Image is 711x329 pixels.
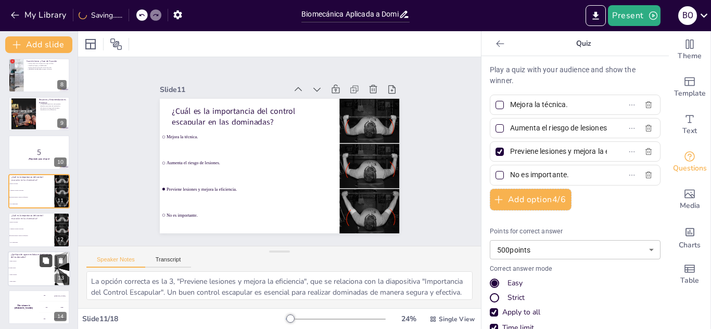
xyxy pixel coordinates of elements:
div: 8 [57,80,67,89]
div: 12 [54,235,67,244]
p: ¿Cuál es la importancia del control escapular en las dominadas? [175,95,332,133]
div: 500 points [490,240,661,259]
div: Add charts and graphs [669,218,710,256]
span: Theme [678,50,702,62]
div: 11 [54,196,67,205]
div: 9 [57,119,67,128]
p: Points for correct answer [490,227,661,236]
div: Add text boxes [669,106,710,143]
span: Template [674,88,706,99]
input: Option 4 [510,167,607,182]
div: Slide 11 [167,72,294,95]
span: Questions [673,163,707,174]
div: Change the overall theme [669,31,710,69]
div: 13 [55,273,67,283]
input: Option 3 [510,144,607,159]
p: 5 [11,147,67,158]
p: Quiz [509,31,658,56]
div: b o [678,6,697,25]
span: Agarre ancho. [9,267,54,269]
strong: ¡Prepárate para el quiz! [29,157,50,160]
span: No es importante. [10,242,54,243]
div: 100 [39,290,70,301]
span: Single View [439,315,475,323]
p: Activación de músculos en la tracción. [27,67,67,69]
div: Layout [82,36,99,52]
div: 8 [8,58,70,93]
div: 13 [8,251,70,286]
button: Add option4/6 [490,189,572,210]
span: Agarre neutro. [9,281,54,282]
div: Strict [490,293,661,303]
div: Slide 11 / 18 [82,314,286,324]
div: 14 [54,312,67,321]
div: 11 [8,174,70,208]
p: Realizar ejercicios de activación. [39,105,67,107]
span: Mejora la técnica. [10,222,54,223]
p: Correct answer mode [490,265,661,274]
div: Add a table [669,256,710,293]
button: My Library [8,7,71,23]
p: Incorporar ejercicios compuestos. [39,103,67,106]
div: Apply to all [502,307,540,318]
p: Fase de Inicio y Fase de Tracción [27,60,67,63]
div: 300 [39,313,70,325]
span: Previene lesiones y mejora la eficiencia. [10,235,54,236]
button: Transcript [145,256,192,268]
span: Aumenta el riesgo de lesiones. [166,149,336,172]
p: La fase de inicio requiere un agarre firme. [27,62,67,64]
input: Insert title [301,7,399,22]
p: ¿Cuál es la importancia del control escapular en las dominadas? [11,176,52,181]
span: Mejora la técnica. [168,123,339,146]
div: Apply to all [490,307,661,318]
p: Play a quiz with your audience and show the winner. [490,64,661,86]
button: Add slide [5,36,72,53]
div: 12 [8,213,70,247]
span: Previene lesiones y mejora la eficiencia. [10,196,54,198]
div: Easy [490,278,661,288]
div: 10 [54,157,67,167]
button: Speaker Notes [86,256,145,268]
span: Aumenta el riesgo de lesiones. [10,190,54,191]
input: Option 2 [510,121,607,136]
div: Add images, graphics, shapes or video [669,181,710,218]
p: [PERSON_NAME] debe superar la barra. [27,68,67,70]
div: 10 [8,135,70,169]
p: Resumen y Recomendaciones Prácticas [39,98,67,104]
span: Table [680,275,699,286]
span: No es importante. [10,203,54,204]
button: Export to PowerPoint [586,5,606,26]
div: Strict [507,293,525,303]
span: Charts [679,240,701,251]
span: Position [110,38,122,50]
h4: The winner is [PERSON_NAME] [8,305,39,310]
p: ¿Cuál es la importancia del control escapular en las dominadas? [11,214,52,220]
span: Text [682,125,697,137]
div: Saving...... [79,10,122,20]
input: Option 1 [510,97,607,112]
p: ¿Qué tipo de agarre enfatiza más el trabajo de los dorsales? [11,253,52,258]
span: No es importante. [160,201,331,223]
button: Present [608,5,660,26]
span: Aumenta el riesgo de lesiones. [10,229,54,230]
button: Delete Slide [55,254,67,267]
span: Agarre estrecho. [9,274,54,275]
div: Get real-time input from your audience [669,143,710,181]
p: Hombros bajos y estabilizados. [27,64,67,67]
div: Easy [507,278,523,288]
div: 9 [8,97,70,131]
span: Mejora la técnica. [10,183,54,184]
div: Jaap [60,307,63,308]
span: Agarre cerrado. [9,260,54,262]
span: Media [680,200,700,212]
div: Add ready made slides [669,69,710,106]
div: 24 % [396,314,421,324]
textarea: La opción correcta es la 3, "Previene lesiones y mejora la eficiencia", que se relaciona con la d... [86,271,473,300]
div: 14 [8,290,70,324]
button: Duplicate Slide [40,254,52,267]
p: Optimizar el rendimiento. [39,109,67,111]
span: Previene lesiones y mejora la eficiencia. [163,175,334,198]
div: 200 [39,301,70,313]
button: b o [678,5,697,26]
p: Minimizar el riesgo de lesiones. [39,107,67,109]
